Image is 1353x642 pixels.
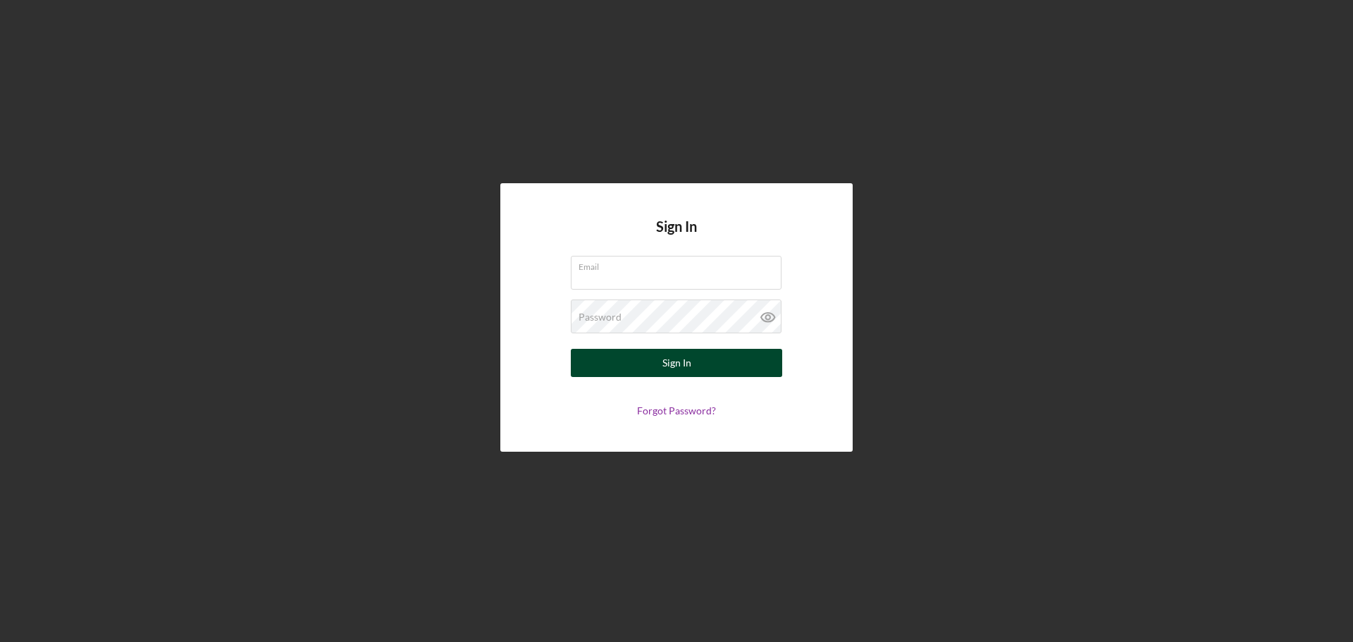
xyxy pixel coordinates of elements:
[571,349,782,377] button: Sign In
[662,349,691,377] div: Sign In
[579,311,622,323] label: Password
[579,257,781,272] label: Email
[637,405,716,416] a: Forgot Password?
[656,218,697,256] h4: Sign In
